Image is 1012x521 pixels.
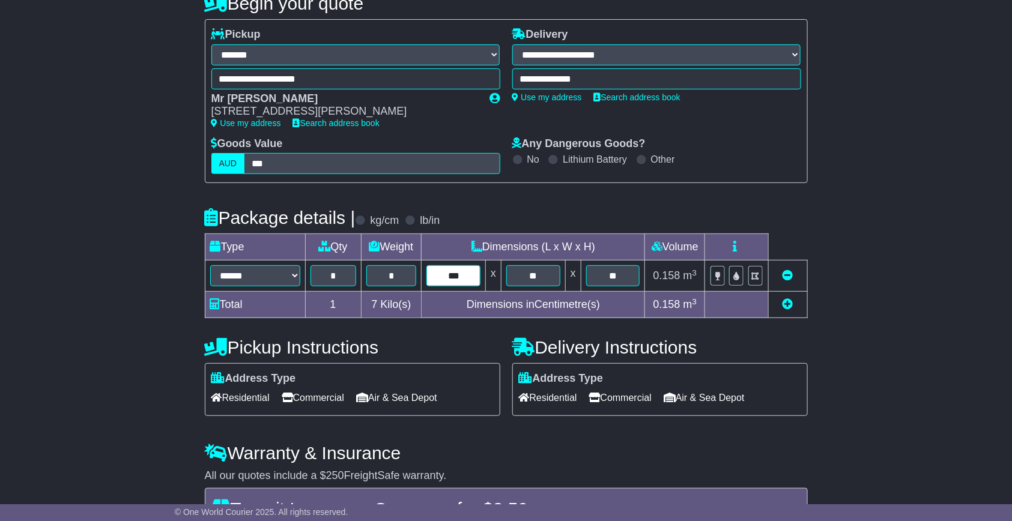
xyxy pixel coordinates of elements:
[563,154,627,165] label: Lithium Battery
[493,499,528,519] span: 8.50
[205,469,808,483] div: All our quotes include a $ FreightSafe warranty.
[361,292,422,318] td: Kilo(s)
[653,270,680,282] span: 0.158
[211,118,281,128] a: Use my address
[422,234,645,260] td: Dimensions (L x W x H)
[211,105,478,118] div: [STREET_ADDRESS][PERSON_NAME]
[420,214,440,227] label: lb/in
[305,234,361,260] td: Qty
[370,214,399,227] label: kg/cm
[211,388,270,407] span: Residential
[512,92,582,102] a: Use my address
[211,92,478,106] div: Mr [PERSON_NAME]
[512,28,568,41] label: Delivery
[211,28,261,41] label: Pickup
[565,260,581,292] td: x
[293,118,380,128] a: Search address book
[645,234,705,260] td: Volume
[783,270,793,282] a: Remove this item
[519,388,577,407] span: Residential
[205,443,808,463] h4: Warranty & Insurance
[651,154,675,165] label: Other
[692,268,697,277] sup: 3
[783,298,793,310] a: Add new item
[512,337,808,357] h4: Delivery Instructions
[213,499,800,519] h4: Transit Insurance Coverage for $
[692,297,697,306] sup: 3
[519,372,604,385] label: Address Type
[205,292,305,318] td: Total
[683,270,697,282] span: m
[527,154,539,165] label: No
[211,153,245,174] label: AUD
[486,260,501,292] td: x
[512,137,646,151] label: Any Dangerous Goods?
[175,507,348,517] span: © One World Courier 2025. All rights reserved.
[594,92,680,102] a: Search address book
[361,234,422,260] td: Weight
[211,137,283,151] label: Goods Value
[305,292,361,318] td: 1
[356,388,437,407] span: Air & Sea Depot
[282,388,344,407] span: Commercial
[683,298,697,310] span: m
[422,292,645,318] td: Dimensions in Centimetre(s)
[205,208,356,227] h4: Package details |
[664,388,745,407] span: Air & Sea Depot
[589,388,652,407] span: Commercial
[205,337,500,357] h4: Pickup Instructions
[326,469,344,481] span: 250
[371,298,377,310] span: 7
[653,298,680,310] span: 0.158
[211,372,296,385] label: Address Type
[205,234,305,260] td: Type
